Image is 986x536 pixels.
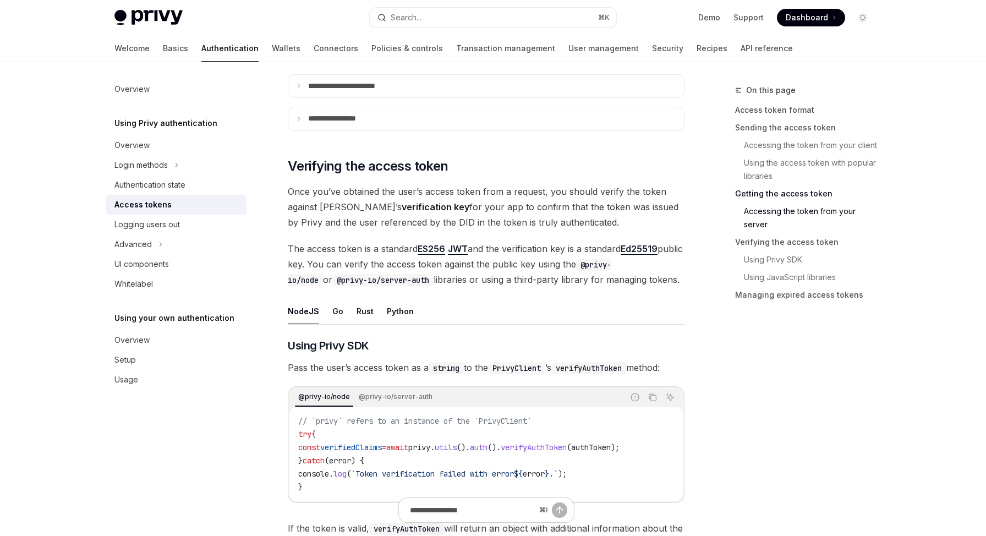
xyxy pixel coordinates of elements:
[371,35,443,62] a: Policies & controls
[106,175,246,195] a: Authentication state
[114,218,180,231] div: Logging users out
[298,456,303,466] span: }
[786,12,828,23] span: Dashboard
[435,442,457,452] span: utils
[854,9,872,26] button: Toggle dark mode
[571,442,611,452] span: authToken
[558,469,567,479] span: );
[545,469,549,479] span: }
[288,360,684,375] span: Pass the user’s access token as a to the ’s method:
[357,298,374,324] div: Rust
[457,442,470,452] span: ().
[298,482,303,492] span: }
[488,362,545,374] code: PrivyClient
[735,286,880,304] a: Managing expired access tokens
[288,241,684,287] span: The access token is a standard and the verification key is a standard public key. You can verify ...
[329,456,351,466] span: error
[106,234,246,254] button: Toggle Advanced section
[568,35,639,62] a: User management
[351,456,364,466] span: ) {
[741,35,793,62] a: API reference
[735,185,880,203] a: Getting the access token
[777,9,845,26] a: Dashboard
[114,198,172,211] div: Access tokens
[288,338,369,353] span: Using Privy SDK
[391,11,421,24] div: Search...
[430,442,435,452] span: .
[621,243,658,255] a: Ed25519
[408,442,430,452] span: privy
[114,277,153,291] div: Whitelabel
[298,442,320,452] span: const
[351,469,514,479] span: `Token verification failed with error
[382,442,386,452] span: =
[106,195,246,215] a: Access tokens
[288,184,684,230] span: Once you’ve obtained the user’s access token from a request, you should verify the token against ...
[288,157,448,175] span: Verifying the access token
[552,502,567,518] button: Send message
[735,119,880,136] a: Sending the access token
[298,416,532,426] span: // `privy` refers to an instance of the `PrivyClient`
[106,330,246,350] a: Overview
[106,155,246,175] button: Toggle Login methods section
[456,35,555,62] a: Transaction management
[288,298,319,324] div: NodeJS
[355,390,436,403] div: @privy-io/server-auth
[332,298,343,324] div: Go
[652,35,683,62] a: Security
[611,442,620,452] span: );
[114,117,217,130] h5: Using Privy authentication
[735,154,880,185] a: Using the access token with popular libraries
[114,158,168,172] div: Login methods
[735,269,880,286] a: Using JavaScript libraries
[387,298,414,324] div: Python
[320,442,382,452] span: verifiedClaims
[347,469,351,479] span: (
[114,178,185,192] div: Authentication state
[735,136,880,154] a: Accessing the token from your client
[487,442,501,452] span: ().
[410,498,535,522] input: Ask a question...
[288,259,611,286] code: @privy-io/node
[298,469,329,479] span: console
[114,238,152,251] div: Advanced
[735,203,880,233] a: Accessing the token from your server
[314,35,358,62] a: Connectors
[106,350,246,370] a: Setup
[114,311,234,325] h5: Using your own authentication
[114,83,150,96] div: Overview
[114,373,138,386] div: Usage
[470,442,487,452] span: auth
[106,215,246,234] a: Logging users out
[746,84,796,97] span: On this page
[114,333,150,347] div: Overview
[272,35,300,62] a: Wallets
[329,469,333,479] span: .
[114,35,150,62] a: Welcome
[332,274,434,286] code: @privy-io/server-auth
[598,13,610,22] span: ⌘ K
[429,362,464,374] code: string
[295,390,353,403] div: @privy-io/node
[523,469,545,479] span: error
[106,254,246,274] a: UI components
[106,370,246,390] a: Usage
[333,469,347,479] span: log
[114,10,183,25] img: light logo
[370,8,616,28] button: Open search
[325,456,329,466] span: (
[698,12,720,23] a: Demo
[311,429,316,439] span: {
[697,35,727,62] a: Recipes
[106,274,246,294] a: Whitelabel
[663,390,677,404] button: Ask AI
[735,233,880,251] a: Verifying the access token
[735,251,880,269] a: Using Privy SDK
[106,135,246,155] a: Overview
[201,35,259,62] a: Authentication
[298,429,311,439] span: try
[645,390,660,404] button: Copy the contents from the code block
[418,243,445,255] a: ES256
[567,442,571,452] span: (
[549,469,558,479] span: .`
